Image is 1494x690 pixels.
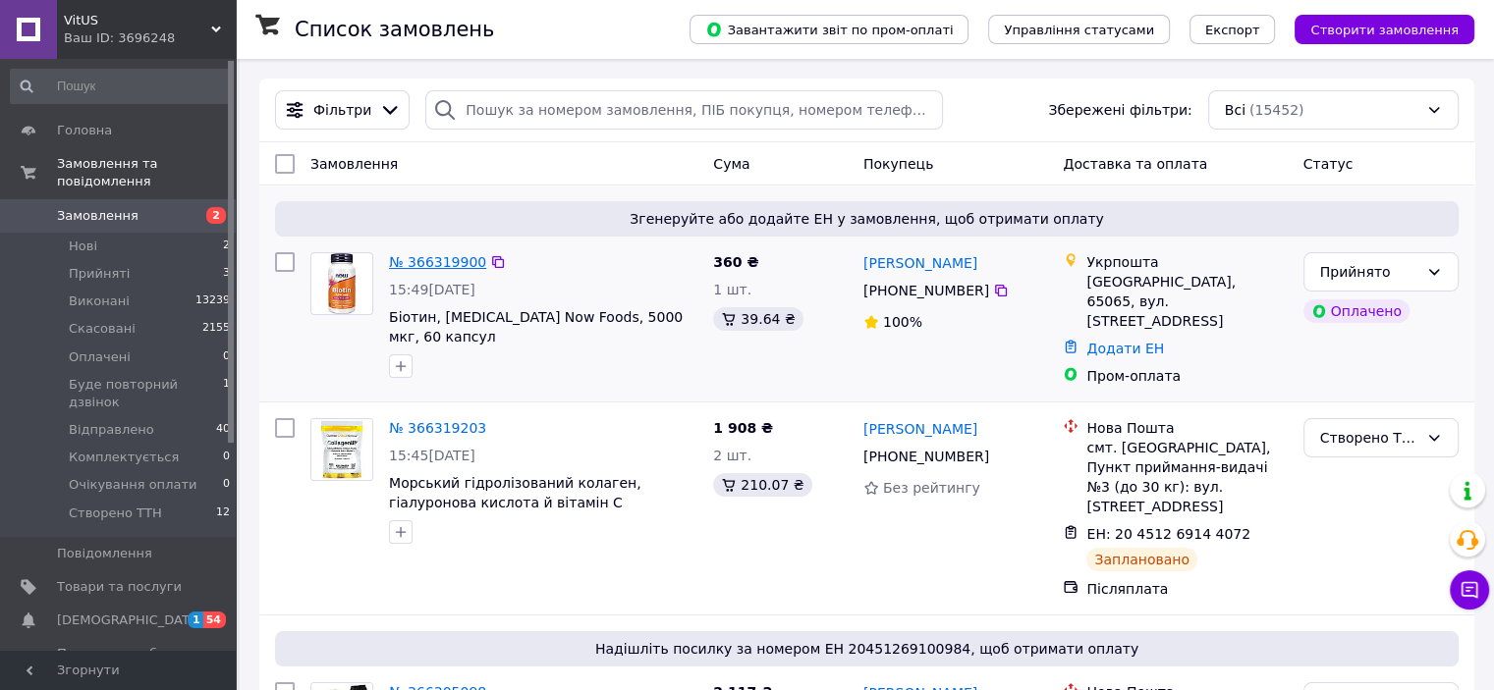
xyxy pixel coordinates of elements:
span: 1 908 ₴ [713,420,773,436]
a: Додати ЕН [1086,341,1164,356]
button: Управління статусами [988,15,1170,44]
span: 100% [883,314,922,330]
a: № 366319203 [389,420,486,436]
span: Без рейтингу [883,480,980,496]
a: Фото товару [310,418,373,481]
a: Фото товару [310,252,373,315]
span: Оплачені [69,348,131,366]
div: [PHONE_NUMBER] [859,277,993,304]
span: Створено ТТН [69,504,162,522]
span: 3 [223,265,230,283]
span: 12 [216,504,230,522]
span: Завантажити звіт по пром-оплаті [705,21,953,38]
span: Показники роботи компанії [57,645,182,680]
span: Створити замовлення [1310,23,1459,37]
span: 15:49[DATE] [389,282,475,297]
div: Оплачено [1303,299,1410,323]
span: Скасовані [69,320,136,338]
div: 210.07 ₴ [713,473,811,497]
a: Створити замовлення [1275,21,1474,36]
a: Морський гідролізований колаген, гіалуронова кислота й вітамін С [US_STATE] Gold Nutrition, Colla... [389,475,696,530]
span: Cума [713,156,749,172]
h1: Список замовлень [295,18,494,41]
span: VitUS [64,12,211,29]
span: ЕН: 20 4512 6914 4072 [1086,526,1250,542]
span: Замовлення [57,207,138,225]
span: Буде повторний дзвінок [69,376,223,411]
a: [PERSON_NAME] [863,253,977,273]
span: Комплектується [69,449,179,466]
button: Експорт [1190,15,1276,44]
span: (15452) [1249,102,1303,118]
span: Надішліть посилку за номером ЕН 20451269100984, щоб отримати оплату [283,639,1451,659]
span: Нові [69,238,97,255]
span: Доставка та оплата [1063,156,1207,172]
div: [PHONE_NUMBER] [859,443,993,470]
a: [PERSON_NAME] [863,419,977,439]
span: 2 [206,207,226,224]
div: [GEOGRAPHIC_DATA], 65065, вул. [STREET_ADDRESS] [1086,272,1287,331]
span: 0 [223,348,230,366]
button: Створити замовлення [1295,15,1474,44]
div: Заплановано [1086,548,1197,571]
div: Створено ТТН [1320,427,1418,449]
span: Згенеруйте або додайте ЕН у замовлення, щоб отримати оплату [283,209,1451,229]
span: Відправлено [69,421,154,439]
span: Прийняті [69,265,130,283]
span: Повідомлення [57,545,152,562]
span: Покупець [863,156,933,172]
span: Збережені фільтри: [1048,100,1191,120]
span: Замовлення [310,156,398,172]
div: Укрпошта [1086,252,1287,272]
div: Ваш ID: 3696248 [64,29,236,47]
input: Пошук за номером замовлення, ПІБ покупця, номером телефону, Email, номером накладної [425,90,943,130]
span: 13239 [195,292,230,310]
span: 0 [223,476,230,494]
span: Статус [1303,156,1354,172]
span: 360 ₴ [713,254,758,270]
span: Виконані [69,292,130,310]
span: Експорт [1205,23,1260,37]
span: Очікування оплати [69,476,196,494]
input: Пошук [10,69,232,104]
div: Післяплата [1086,579,1287,599]
span: Замовлення та повідомлення [57,155,236,190]
span: 1 шт. [713,282,751,297]
span: 2 шт. [713,448,751,463]
button: Завантажити звіт по пром-оплаті [690,15,968,44]
span: 2 [223,238,230,255]
span: Управління статусами [1004,23,1154,37]
span: 54 [203,611,226,628]
div: Пром-оплата [1086,366,1287,386]
span: 1 [223,376,230,411]
div: Нова Пошта [1086,418,1287,438]
span: [DEMOGRAPHIC_DATA] [57,611,202,629]
span: Фільтри [313,100,371,120]
span: 15:45[DATE] [389,448,475,463]
div: Прийнято [1320,261,1418,283]
img: Фото товару [328,253,356,314]
div: смт. [GEOGRAPHIC_DATA], Пункт приймання-видачі №3 (до 30 кг): вул. [STREET_ADDRESS] [1086,438,1287,516]
span: 2155 [202,320,230,338]
span: 0 [223,449,230,466]
div: 39.64 ₴ [713,307,802,331]
img: Фото товару [311,419,372,480]
span: Товари та послуги [57,578,182,596]
span: 1 [188,611,203,628]
span: 40 [216,421,230,439]
span: Головна [57,122,112,139]
a: Біотин, [MEDICAL_DATA] Now Foods, 5000 мкг, 60 капсул [389,309,683,345]
button: Чат з покупцем [1450,570,1489,610]
span: Всі [1225,100,1245,120]
a: № 366319900 [389,254,486,270]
